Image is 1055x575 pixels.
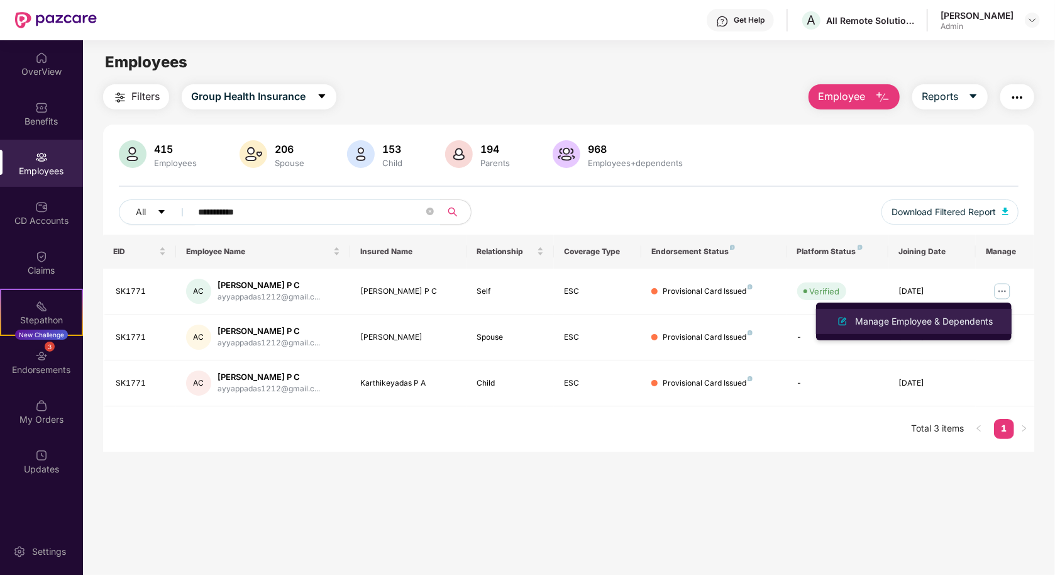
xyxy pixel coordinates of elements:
[103,235,176,269] th: EID
[360,332,456,343] div: [PERSON_NAME]
[835,314,850,329] img: svg+xml;base64,PHN2ZyB4bWxucz0iaHR0cDovL3d3dy53My5vcmcvMjAwMC9zdmciIHhtbG5zOnhsaW5rPSJodHRwOi8vd3...
[585,143,685,155] div: 968
[477,247,535,257] span: Relationship
[941,21,1014,31] div: Admin
[218,337,320,349] div: ayyappadas1212@gmail.c...
[152,158,199,168] div: Employees
[478,158,512,168] div: Parents
[157,208,166,218] span: caret-down
[191,89,306,104] span: Group Health Insurance
[119,140,146,168] img: svg+xml;base64,PHN2ZyB4bWxucz0iaHR0cDovL3d3dy53My5vcmcvMjAwMC9zdmciIHhtbG5zOnhsaW5rPSJodHRwOi8vd3...
[440,207,465,217] span: search
[651,247,776,257] div: Endorsement Status
[380,158,405,168] div: Child
[994,419,1014,439] li: 1
[426,206,434,218] span: close-circle
[553,140,580,168] img: svg+xml;base64,PHN2ZyB4bWxucz0iaHR0cDovL3d3dy53My5vcmcvMjAwMC9zdmciIHhtbG5zOnhsaW5rPSJodHRwOi8vd3...
[116,332,166,343] div: SK1771
[218,279,320,291] div: [PERSON_NAME] P C
[317,91,327,103] span: caret-down
[35,201,48,213] img: svg+xml;base64,PHN2ZyBpZD0iQ0RfQWNjb3VudHMiIGRhdGEtbmFtZT0iQ0QgQWNjb3VudHMiIHhtbG5zPSJodHRwOi8vd3...
[797,247,879,257] div: Platform Status
[272,158,307,168] div: Spouse
[1014,419,1034,439] li: Next Page
[131,89,160,104] span: Filters
[360,286,456,298] div: [PERSON_NAME] P C
[113,90,128,105] img: svg+xml;base64,PHN2ZyB4bWxucz0iaHR0cDovL3d3dy53My5vcmcvMjAwMC9zdmciIHdpZHRoPSIyNCIgaGVpZ2h0PSIyNC...
[663,332,753,343] div: Provisional Card Issued
[564,332,631,343] div: ESC
[858,245,863,250] img: svg+xml;base64,PHN2ZyB4bWxucz0iaHR0cDovL3d3dy53My5vcmcvMjAwMC9zdmciIHdpZHRoPSI4IiBoZWlnaHQ9IjgiIH...
[218,371,320,383] div: [PERSON_NAME] P C
[969,419,989,439] li: Previous Page
[272,143,307,155] div: 206
[875,90,890,105] img: svg+xml;base64,PHN2ZyB4bWxucz0iaHR0cDovL3d3dy53My5vcmcvMjAwMC9zdmciIHhtbG5zOnhsaW5rPSJodHRwOi8vd3...
[350,235,467,269] th: Insured Name
[176,235,351,269] th: Employee Name
[716,15,729,28] img: svg+xml;base64,PHN2ZyBpZD0iSGVscC0zMngzMiIgeG1sbnM9Imh0dHA6Ly93d3cudzMub3JnLzIwMDAvc3ZnIiB3aWR0aD...
[912,84,988,109] button: Reportscaret-down
[440,199,472,225] button: search
[35,399,48,412] img: svg+xml;base64,PHN2ZyBpZD0iTXlfT3JkZXJzIiBkYXRhLW5hbWU9Ik15IE9yZGVycyIgeG1sbnM9Imh0dHA6Ly93d3cudz...
[1010,90,1025,105] img: svg+xml;base64,PHN2ZyB4bWxucz0iaHR0cDovL3d3dy53My5vcmcvMjAwMC9zdmciIHdpZHRoPSIyNCIgaGVpZ2h0PSIyNC...
[119,199,196,225] button: Allcaret-down
[922,89,958,104] span: Reports
[898,286,966,298] div: [DATE]
[564,286,631,298] div: ESC
[426,208,434,215] span: close-circle
[941,9,1014,21] div: [PERSON_NAME]
[787,360,889,406] td: -
[477,286,544,298] div: Self
[347,140,375,168] img: svg+xml;base64,PHN2ZyB4bWxucz0iaHR0cDovL3d3dy53My5vcmcvMjAwMC9zdmciIHhtbG5zOnhsaW5rPSJodHRwOi8vd3...
[35,350,48,362] img: svg+xml;base64,PHN2ZyBpZD0iRW5kb3JzZW1lbnRzIiB4bWxucz0iaHR0cDovL3d3dy53My5vcmcvMjAwMC9zdmciIHdpZH...
[467,235,555,269] th: Relationship
[45,342,55,352] div: 3
[748,284,753,289] img: svg+xml;base64,PHN2ZyB4bWxucz0iaHR0cDovL3d3dy53My5vcmcvMjAwMC9zdmciIHdpZHRoPSI4IiBoZWlnaHQ9IjgiIH...
[35,101,48,114] img: svg+xml;base64,PHN2ZyBpZD0iQmVuZWZpdHMiIHhtbG5zPSJodHRwOi8vd3d3LnczLm9yZy8yMDAwL3N2ZyIgd2lkdGg9Ij...
[1,314,82,327] div: Stepathon
[240,140,267,168] img: svg+xml;base64,PHN2ZyB4bWxucz0iaHR0cDovL3d3dy53My5vcmcvMjAwMC9zdmciIHhtbG5zOnhsaW5rPSJodHRwOi8vd3...
[975,425,983,432] span: left
[186,279,211,304] div: AC
[477,377,544,389] div: Child
[116,286,166,298] div: SK1771
[881,199,1019,225] button: Download Filtered Report
[730,245,735,250] img: svg+xml;base64,PHN2ZyB4bWxucz0iaHR0cDovL3d3dy53My5vcmcvMjAwMC9zdmciIHdpZHRoPSI4IiBoZWlnaHQ9IjgiIH...
[809,84,900,109] button: Employee
[992,281,1012,301] img: manageButton
[182,84,336,109] button: Group Health Insurancecaret-down
[554,235,641,269] th: Coverage Type
[911,419,964,439] li: Total 3 items
[218,383,320,395] div: ayyappadas1212@gmail.c...
[564,377,631,389] div: ESC
[826,14,914,26] div: All Remote Solutions Private Limited
[15,12,97,28] img: New Pazcare Logo
[898,377,966,389] div: [DATE]
[35,52,48,64] img: svg+xml;base64,PHN2ZyBpZD0iSG9tZSIgeG1sbnM9Imh0dHA6Ly93d3cudzMub3JnLzIwMDAvc3ZnIiB3aWR0aD0iMjAiIG...
[888,235,976,269] th: Joining Date
[892,205,996,219] span: Download Filtered Report
[807,13,816,28] span: A
[15,330,68,340] div: New Challenge
[360,377,456,389] div: Karthikeyadas P A
[1014,419,1034,439] button: right
[13,545,26,558] img: svg+xml;base64,PHN2ZyBpZD0iU2V0dGluZy0yMHgyMCIgeG1sbnM9Imh0dHA6Ly93d3cudzMub3JnLzIwMDAvc3ZnIiB3aW...
[1027,15,1037,25] img: svg+xml;base64,PHN2ZyBpZD0iRHJvcGRvd24tMzJ4MzIiIHhtbG5zPSJodHRwOi8vd3d3LnczLm9yZy8yMDAwL3N2ZyIgd2...
[853,315,995,328] div: Manage Employee & Dependents
[748,376,753,381] img: svg+xml;base64,PHN2ZyB4bWxucz0iaHR0cDovL3d3dy53My5vcmcvMjAwMC9zdmciIHdpZHRoPSI4IiBoZWlnaHQ9IjgiIH...
[218,291,320,303] div: ayyappadas1212@gmail.c...
[186,325,211,350] div: AC
[748,330,753,335] img: svg+xml;base64,PHN2ZyB4bWxucz0iaHR0cDovL3d3dy53My5vcmcvMjAwMC9zdmciIHdpZHRoPSI4IiBoZWlnaHQ9IjgiIH...
[113,247,157,257] span: EID
[116,377,166,389] div: SK1771
[477,332,544,343] div: Spouse
[186,371,211,396] div: AC
[380,143,405,155] div: 153
[28,545,70,558] div: Settings
[35,449,48,462] img: svg+xml;base64,PHN2ZyBpZD0iVXBkYXRlZCIgeG1sbnM9Imh0dHA6Ly93d3cudzMub3JnLzIwMDAvc3ZnIiB3aWR0aD0iMj...
[105,53,187,71] span: Employees
[734,15,765,25] div: Get Help
[810,285,840,298] div: Verified
[136,205,146,219] span: All
[663,286,753,298] div: Provisional Card Issued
